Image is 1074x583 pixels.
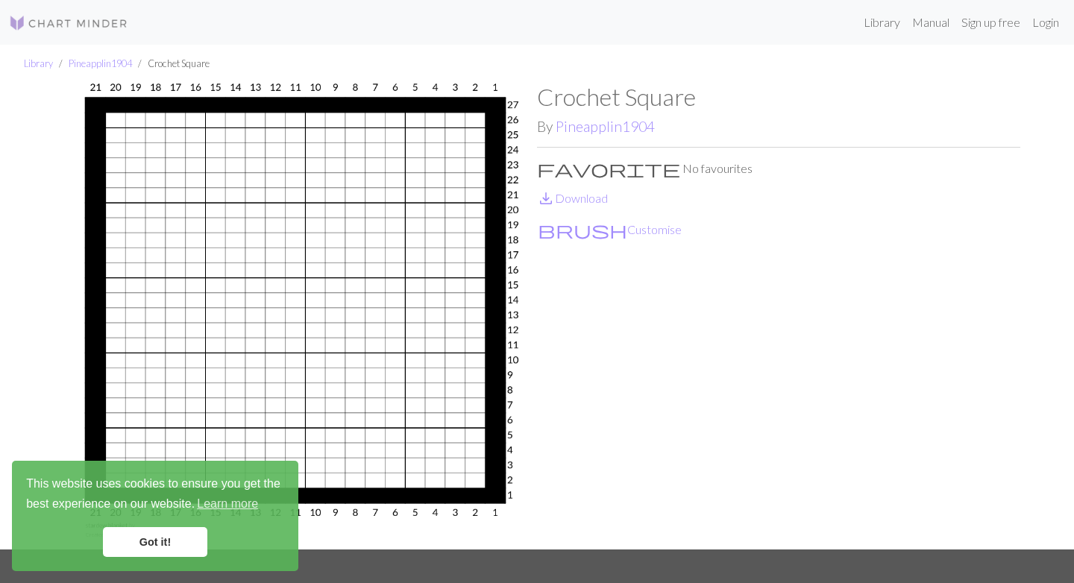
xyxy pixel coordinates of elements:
span: save_alt [537,188,555,209]
a: dismiss cookie message [103,527,207,557]
a: Library [858,7,906,37]
h1: Crochet Square [537,83,1020,111]
a: Pineapplin1904 [556,118,655,135]
h2: By [537,118,1020,135]
a: Sign up free [955,7,1026,37]
span: brush [538,219,627,240]
i: Favourite [537,160,680,177]
i: Download [537,189,555,207]
button: CustomiseCustomise [537,220,682,239]
a: Pineapplin1904 [69,57,132,69]
a: learn more about cookies [195,493,260,515]
a: Login [1026,7,1065,37]
a: Library [24,57,53,69]
a: Manual [906,7,955,37]
a: DownloadDownload [537,191,608,205]
p: No favourites [537,160,1020,177]
span: favorite [537,158,680,179]
div: cookieconsent [12,461,298,571]
i: Customise [538,221,627,239]
li: Crochet Square [132,57,210,71]
span: This website uses cookies to ensure you get the best experience on our website. [26,475,284,515]
img: Logo [9,14,128,32]
img: stardew blanket [54,83,537,549]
